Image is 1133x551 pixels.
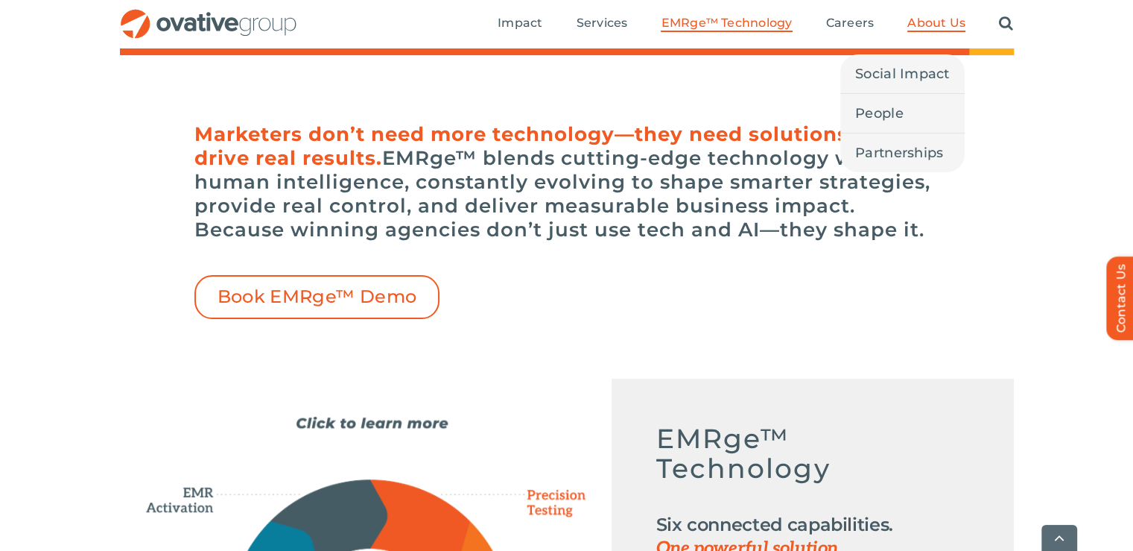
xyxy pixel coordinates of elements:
a: Social Impact [840,54,965,93]
span: EMRge™ Technology [661,16,792,31]
span: People [855,103,904,124]
a: People [840,94,965,133]
span: Impact [498,16,542,31]
span: About Us [907,16,965,31]
a: Careers [826,16,875,32]
span: Partnerships [855,142,943,163]
path: EMR Activation [142,464,228,514]
a: About Us [907,16,965,32]
span: Services [577,16,628,31]
span: Marketers don’t need more technology—they need solutions that drive real results. [194,122,899,170]
h5: EMRge™ Technology [656,424,969,498]
span: Book EMRge™ Demo [218,286,417,308]
h6: EMRge™ blends cutting-edge technology with human intelligence, constantly evolving to shape smart... [194,122,939,242]
a: Services [577,16,628,32]
path: Precision Testing [508,483,590,523]
a: OG_Full_horizontal_RGB [119,7,298,22]
a: Book EMRge™ Demo [194,275,440,319]
a: Partnerships [840,133,965,172]
a: EMRge™ Technology [661,16,792,32]
a: Search [999,16,1013,32]
a: Impact [498,16,542,32]
span: Careers [826,16,875,31]
span: Social Impact [855,63,950,84]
